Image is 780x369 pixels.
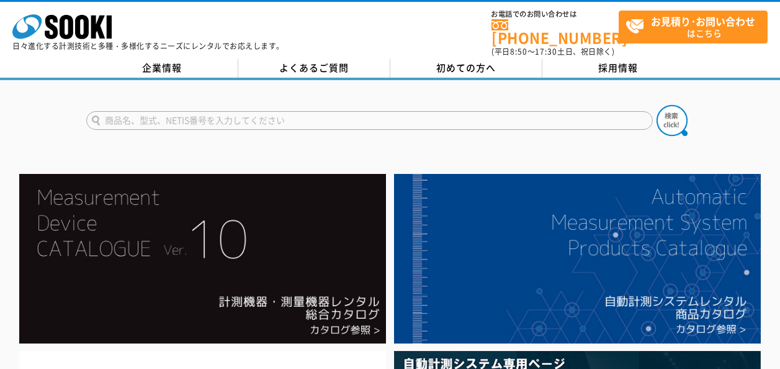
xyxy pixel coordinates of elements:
a: お見積り･お問い合わせはこちら [619,11,768,43]
p: 日々進化する計測技術と多種・多様化するニーズにレンタルでお応えします。 [12,42,284,50]
a: 採用情報 [542,59,694,78]
img: btn_search.png [657,105,688,136]
strong: お見積り･お問い合わせ [651,14,755,29]
a: 初めての方へ [390,59,542,78]
a: 企業情報 [86,59,238,78]
span: 初めての方へ [436,61,496,75]
span: 8:50 [510,46,527,57]
a: よくあるご質問 [238,59,390,78]
img: Catalog Ver10 [19,174,386,344]
span: (平日 ～ 土日、祝日除く) [491,46,614,57]
a: [PHONE_NUMBER] [491,19,619,45]
span: 17:30 [535,46,557,57]
span: お電話でのお問い合わせは [491,11,619,18]
img: 自動計測システムカタログ [394,174,761,344]
input: 商品名、型式、NETIS番号を入力してください [86,111,653,130]
span: はこちら [625,11,767,42]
